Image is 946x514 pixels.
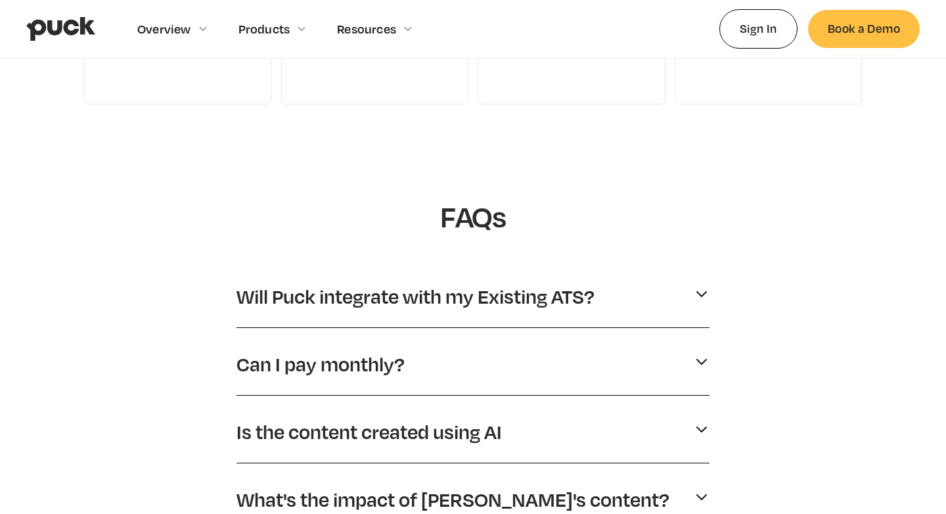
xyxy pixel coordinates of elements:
p: What's the impact of [PERSON_NAME]'s content? [236,487,669,512]
p: Is the content created using AI [236,419,502,444]
div: Resources [337,22,396,36]
h1: FAQs [259,199,687,234]
div: Overview [137,22,191,36]
a: Sign In [719,9,798,48]
p: Will Puck integrate with my Existing ATS? [236,284,595,309]
div: Products [238,22,290,36]
p: Can I pay monthly? [236,352,405,377]
a: Book a Demo [808,10,920,47]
